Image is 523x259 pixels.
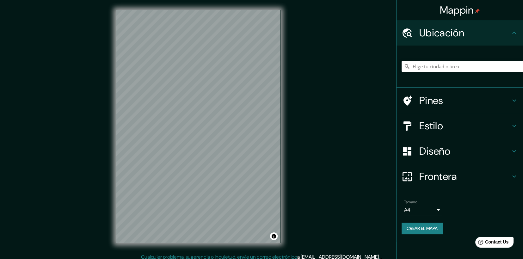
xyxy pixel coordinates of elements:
iframe: Help widget launcher [467,234,516,252]
font: Mappin [440,3,474,17]
div: A4 [404,205,442,215]
label: Tamaño [404,200,417,205]
div: Diseño [397,139,523,164]
h4: Pines [419,94,510,107]
div: Frontera [397,164,523,189]
div: Estilo [397,113,523,139]
h4: Frontera [419,170,510,183]
font: Crear el mapa [407,225,438,232]
canvas: Mapa [116,10,281,243]
h4: Ubicación [419,27,510,39]
div: Ubicación [397,20,523,46]
div: Pines [397,88,523,113]
button: Crear el mapa [402,223,443,234]
button: Alternar atribución [270,232,278,240]
input: Elige tu ciudad o área [402,61,523,72]
h4: Estilo [419,120,510,132]
h4: Diseño [419,145,510,157]
img: pin-icon.png [475,9,480,14]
